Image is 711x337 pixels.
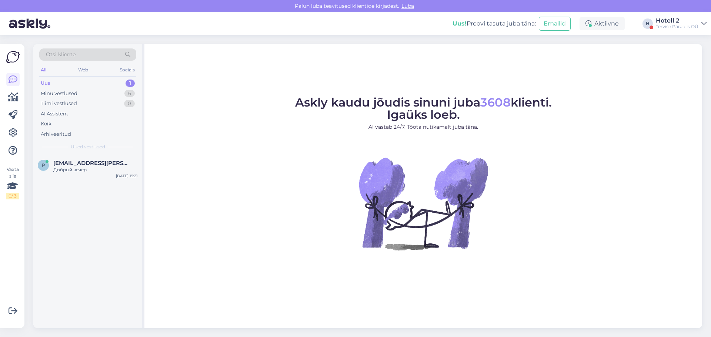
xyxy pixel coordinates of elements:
[6,193,19,199] div: 0 / 3
[46,51,76,58] span: Otsi kliente
[6,50,20,64] img: Askly Logo
[453,20,467,27] b: Uus!
[124,100,135,107] div: 0
[41,80,50,87] div: Uus
[118,65,136,75] div: Socials
[42,162,45,168] span: p
[39,65,48,75] div: All
[580,17,625,30] div: Aktiivne
[453,19,536,28] div: Proovi tasuta juba täna:
[116,173,138,179] div: [DATE] 19:21
[41,110,68,118] div: AI Assistent
[399,3,416,9] span: Luba
[656,18,698,24] div: Hotell 2
[126,80,135,87] div: 1
[53,166,138,173] div: Добрый вечер
[6,166,19,199] div: Vaata siia
[41,120,51,128] div: Kõik
[656,24,698,30] div: Tervise Paradiis OÜ
[53,160,130,166] span: polibina.olga@gmail.com
[295,95,552,122] span: Askly kaudu jõudis sinuni juba klienti. Igaüks loeb.
[656,18,707,30] a: Hotell 2Tervise Paradiis OÜ
[539,17,571,31] button: Emailid
[295,123,552,131] p: AI vastab 24/7. Tööta nutikamalt juba täna.
[41,100,77,107] div: Tiimi vestlused
[480,95,511,109] span: 3608
[77,65,90,75] div: Web
[357,137,490,270] img: No Chat active
[642,18,653,29] div: H
[124,90,135,97] div: 6
[41,90,77,97] div: Minu vestlused
[41,131,71,138] div: Arhiveeritud
[71,144,105,150] span: Uued vestlused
